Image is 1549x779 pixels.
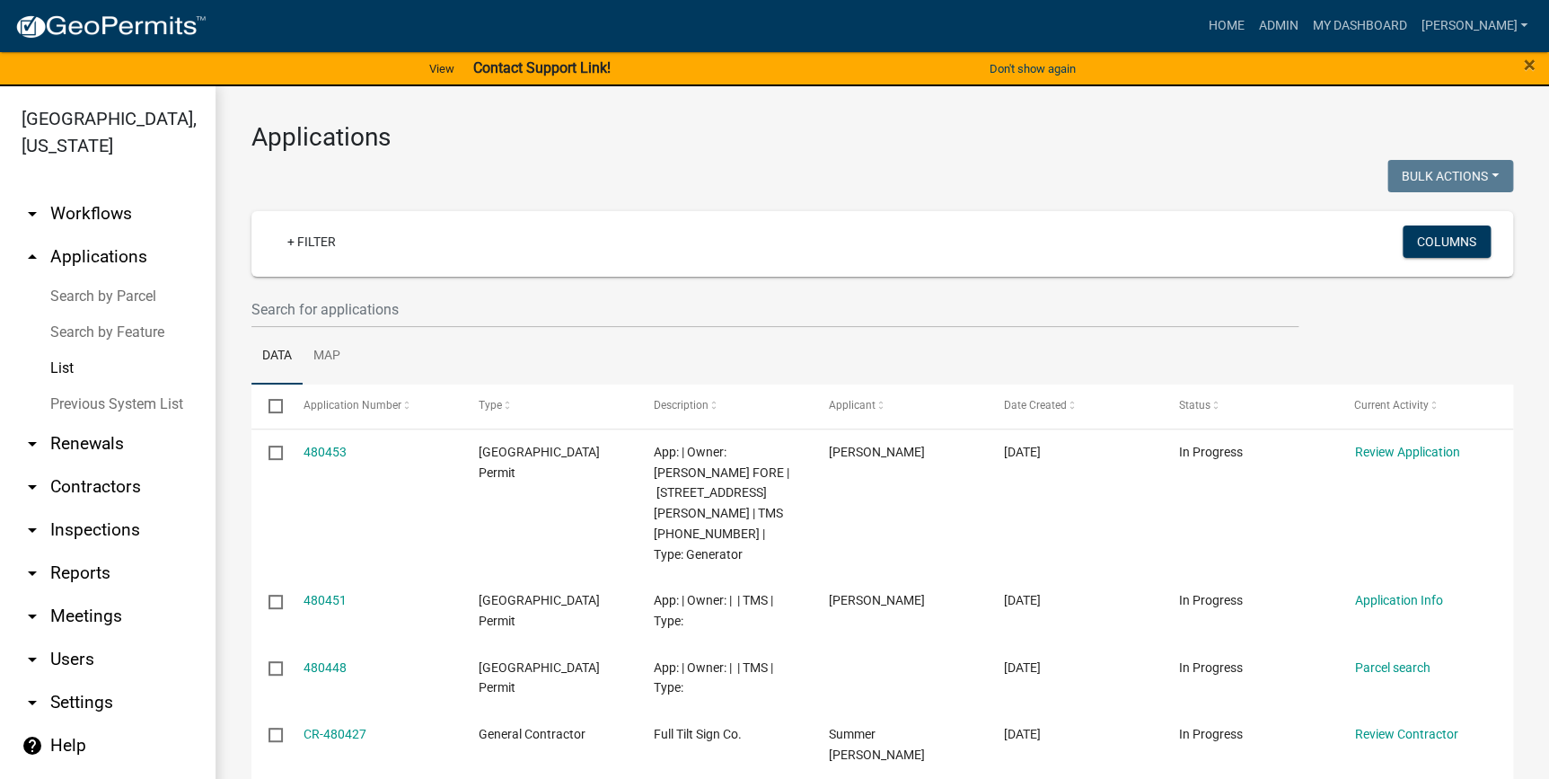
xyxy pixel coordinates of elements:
[251,122,1513,153] h3: Applications
[987,385,1162,428] datatable-header-cell: Date Created
[982,54,1083,84] button: Don't show again
[22,203,43,225] i: arrow_drop_down
[1179,445,1243,459] span: In Progress
[1004,593,1041,607] span: 09/18/2025
[1162,385,1337,428] datatable-header-cell: Status
[472,59,610,76] strong: Contact Support Link!
[1179,727,1243,741] span: In Progress
[1004,727,1041,741] span: 09/18/2025
[654,445,789,562] span: App: | Owner: ALLEN SUSAN FORE | 114 TICKTON HALL LN | TMS 096-12-00-024 | Type: Generator
[304,399,401,412] span: Application Number
[303,328,351,385] a: Map
[1354,399,1429,412] span: Current Activity
[22,562,43,584] i: arrow_drop_down
[1354,445,1459,459] a: Review Application
[479,399,502,412] span: Type
[1004,399,1067,412] span: Date Created
[1524,52,1536,77] span: ×
[1354,593,1442,607] a: Application Info
[654,660,773,695] span: App: | Owner: | | TMS | Type:
[1004,445,1041,459] span: 09/18/2025
[1004,660,1041,675] span: 09/18/2025
[22,246,43,268] i: arrow_drop_up
[1179,399,1210,412] span: Status
[251,385,286,428] datatable-header-cell: Select
[1403,226,1491,258] button: Columns
[1354,727,1457,741] a: Review Contractor
[22,519,43,541] i: arrow_drop_down
[829,593,925,607] span: Kaneisha Staten
[479,660,600,695] span: Jasper County Building Permit
[304,445,347,459] a: 480453
[22,735,43,757] i: help
[1201,9,1251,43] a: Home
[304,660,347,675] a: 480448
[22,649,43,670] i: arrow_drop_down
[1179,593,1243,607] span: In Progress
[829,399,876,412] span: Applicant
[461,385,636,428] datatable-header-cell: Type
[829,727,925,762] span: Summer Trull
[1524,54,1536,75] button: Close
[304,593,347,607] a: 480451
[654,593,773,628] span: App: | Owner: | | TMS | Type:
[479,727,585,741] span: General Contractor
[1387,160,1513,192] button: Bulk Actions
[422,54,462,84] a: View
[479,593,600,628] span: Jasper County Building Permit
[273,226,350,258] a: + Filter
[1179,660,1243,675] span: In Progress
[251,328,303,385] a: Data
[286,385,461,428] datatable-header-cell: Application Number
[1251,9,1305,43] a: Admin
[812,385,987,428] datatable-header-cell: Applicant
[22,606,43,627] i: arrow_drop_down
[654,727,742,741] span: Full Tilt Sign Co.
[22,476,43,498] i: arrow_drop_down
[479,445,600,480] span: Jasper County Building Permit
[251,291,1298,328] input: Search for applications
[1337,385,1512,428] datatable-header-cell: Current Activity
[1354,660,1430,675] a: Parcel search
[304,727,366,741] a: CR-480427
[829,445,925,459] span: William C Tant
[637,385,812,428] datatable-header-cell: Description
[654,399,708,412] span: Description
[22,692,43,713] i: arrow_drop_down
[1413,9,1535,43] a: [PERSON_NAME]
[1305,9,1413,43] a: My Dashboard
[22,433,43,455] i: arrow_drop_down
